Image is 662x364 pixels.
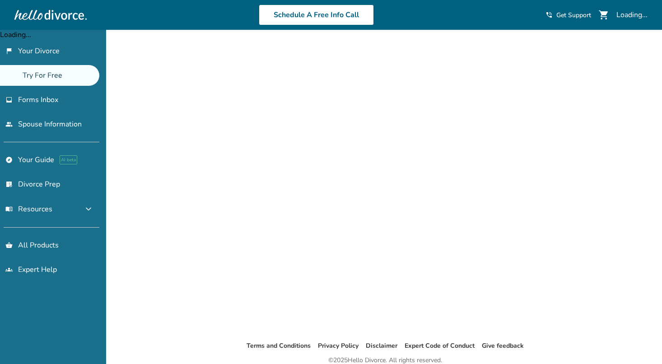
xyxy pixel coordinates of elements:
[5,156,13,163] span: explore
[259,5,374,25] a: Schedule A Free Info Call
[5,205,13,213] span: menu_book
[616,10,648,20] div: Loading...
[60,155,77,164] span: AI beta
[83,204,94,215] span: expand_more
[247,341,311,350] a: Terms and Conditions
[5,266,13,273] span: groups
[366,341,397,351] li: Disclaimer
[5,47,13,55] span: flag_2
[598,9,609,20] span: shopping_cart
[545,11,553,19] span: phone_in_talk
[545,11,591,19] a: phone_in_talkGet Support
[556,11,591,19] span: Get Support
[5,181,13,188] span: list_alt_check
[318,341,359,350] a: Privacy Policy
[5,96,13,103] span: inbox
[482,341,524,351] li: Give feedback
[405,341,475,350] a: Expert Code of Conduct
[18,95,58,105] span: Forms Inbox
[5,242,13,249] span: shopping_basket
[5,204,52,214] span: Resources
[5,121,13,128] span: people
